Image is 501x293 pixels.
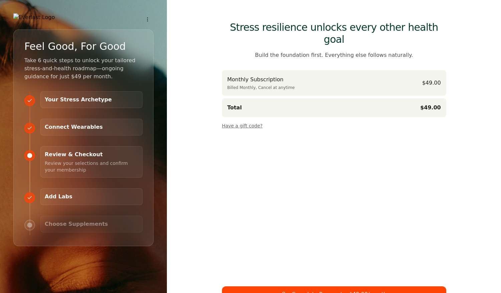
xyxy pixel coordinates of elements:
span: $49.00 [422,79,441,87]
h3: Connect Wearables [45,123,138,131]
img: Everlast Logo [13,13,57,21]
button: Have a gift code? [222,120,263,129]
h2: Stress resilience unlocks every other health goal [222,21,446,45]
p: Build the foundation first. Everything else follows naturally. [222,51,446,60]
h3: Your Stress Archetype [45,96,138,104]
h3: Monthly Subscription [227,76,295,84]
p: Billed Monthly, Cancel at anytime [227,85,295,90]
span: Total [227,104,242,112]
iframe: Secure payment input frame [221,136,448,282]
h3: Choose Supplements [45,220,138,228]
h3: Review & Checkout [45,151,138,159]
h2: Feel Good, For Good [24,40,126,53]
p: Take 6 quick steps to unlock your tailored stress-and-health roadmap—ongoing guidance for just $4... [24,57,143,81]
p: Review your selections and confirm your membership [45,159,138,173]
h3: Add Labs [45,193,138,201]
span: $49.00 [420,104,441,112]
